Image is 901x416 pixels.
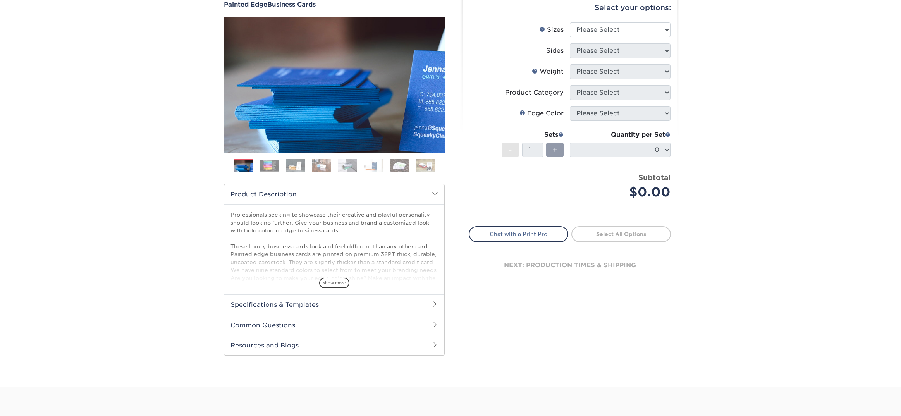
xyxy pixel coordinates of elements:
[539,25,564,34] div: Sizes
[519,109,564,118] div: Edge Color
[638,173,671,182] strong: Subtotal
[576,183,671,201] div: $0.00
[552,144,557,156] span: +
[390,159,409,172] img: Business Cards 07
[416,159,435,172] img: Business Cards 08
[224,315,444,335] h2: Common Questions
[2,392,66,413] iframe: Google Customer Reviews
[224,335,444,355] h2: Resources and Blogs
[505,88,564,97] div: Product Category
[338,159,357,172] img: Business Cards 05
[286,159,305,172] img: Business Cards 03
[234,156,253,176] img: Business Cards 01
[224,1,267,8] span: Painted Edge
[224,1,445,8] h1: Business Cards
[224,184,444,204] h2: Product Description
[364,159,383,172] img: Business Cards 06
[224,1,445,8] a: Painted EdgeBusiness Cards
[230,211,438,361] p: Professionals seeking to showcase their creative and playful personality should look no further. ...
[532,67,564,76] div: Weight
[546,46,564,55] div: Sides
[312,159,331,172] img: Business Cards 04
[260,160,279,172] img: Business Cards 02
[571,226,671,242] a: Select All Options
[502,130,564,139] div: Sets
[319,278,349,288] span: show more
[469,242,671,289] div: next: production times & shipping
[570,130,671,139] div: Quantity per Set
[509,144,512,156] span: -
[469,226,568,242] a: Chat with a Print Pro
[224,294,444,315] h2: Specifications & Templates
